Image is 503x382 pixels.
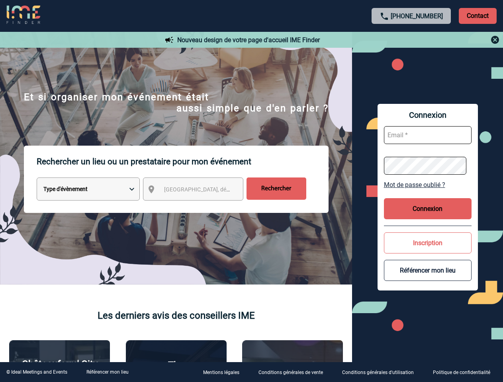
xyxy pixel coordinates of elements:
button: Inscription [384,232,472,253]
button: Connexion [384,198,472,219]
p: Mentions légales [203,370,239,376]
div: © Ideal Meetings and Events [6,369,67,375]
p: Contact [459,8,497,24]
input: Email * [384,126,472,144]
a: [PHONE_NUMBER] [391,12,443,20]
button: Référencer mon lieu [384,260,472,281]
img: call-24-px.png [380,12,389,21]
a: Conditions générales de vente [252,368,336,376]
p: Conditions générales de vente [258,370,323,376]
a: Mentions légales [197,368,252,376]
p: Politique de confidentialité [433,370,490,376]
a: Politique de confidentialité [427,368,503,376]
a: Référencer mon lieu [86,369,129,375]
a: Conditions générales d'utilisation [336,368,427,376]
p: Conditions générales d'utilisation [342,370,414,376]
p: Châteauform' City [GEOGRAPHIC_DATA] [14,359,106,381]
p: The [GEOGRAPHIC_DATA] [130,360,222,382]
a: Mot de passe oublié ? [384,181,472,189]
p: Agence 2ISD [265,361,320,372]
span: Connexion [384,110,472,120]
